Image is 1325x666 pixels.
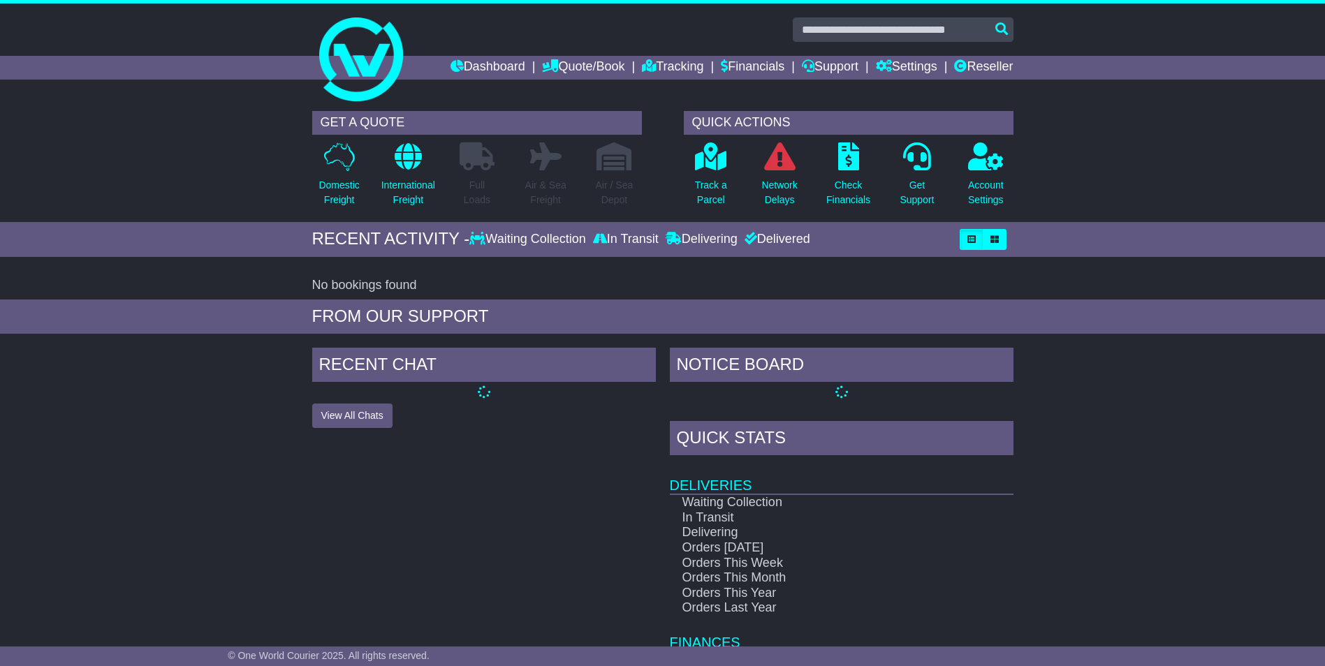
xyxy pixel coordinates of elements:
[670,616,1013,651] td: Finances
[460,178,495,207] p: Full Loads
[642,56,703,80] a: Tracking
[876,56,937,80] a: Settings
[381,178,435,207] p: International Freight
[312,229,470,249] div: RECENT ACTIVITY -
[761,142,798,215] a: NetworkDelays
[670,525,964,540] td: Delivering
[596,178,634,207] p: Air / Sea Depot
[900,178,934,207] p: Get Support
[312,278,1013,293] div: No bookings found
[670,421,1013,459] div: Quick Stats
[670,586,964,601] td: Orders This Year
[228,650,430,661] span: © One World Courier 2025. All rights reserved.
[451,56,525,80] a: Dashboard
[670,459,1013,494] td: Deliveries
[670,600,964,616] td: Orders Last Year
[662,232,741,247] div: Delivering
[312,404,393,428] button: View All Chats
[670,348,1013,385] div: NOTICE BOARD
[741,232,810,247] div: Delivered
[670,540,964,556] td: Orders [DATE]
[381,142,436,215] a: InternationalFreight
[761,178,797,207] p: Network Delays
[590,232,662,247] div: In Transit
[319,178,359,207] p: Domestic Freight
[721,56,784,80] a: Financials
[826,142,871,215] a: CheckFinancials
[899,142,935,215] a: GetSupport
[312,306,1013,327] div: FROM OUR SUPPORT
[318,142,360,215] a: DomesticFreight
[694,142,728,215] a: Track aParcel
[802,56,858,80] a: Support
[670,570,964,586] td: Orders This Month
[826,178,870,207] p: Check Financials
[312,111,642,135] div: GET A QUOTE
[670,510,964,526] td: In Transit
[670,494,964,510] td: Waiting Collection
[695,178,727,207] p: Track a Parcel
[968,178,1004,207] p: Account Settings
[670,556,964,571] td: Orders This Week
[967,142,1004,215] a: AccountSettings
[684,111,1013,135] div: QUICK ACTIONS
[954,56,1013,80] a: Reseller
[542,56,624,80] a: Quote/Book
[312,348,656,385] div: RECENT CHAT
[469,232,589,247] div: Waiting Collection
[525,178,566,207] p: Air & Sea Freight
